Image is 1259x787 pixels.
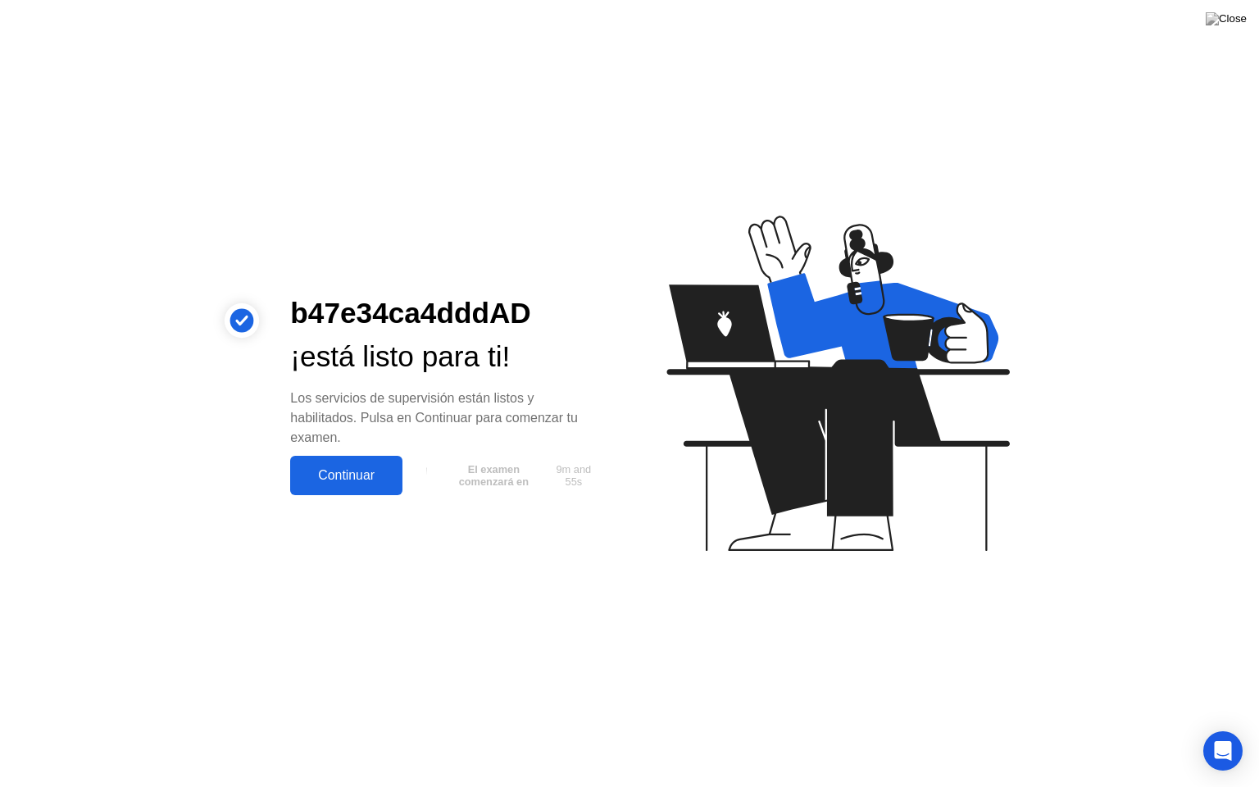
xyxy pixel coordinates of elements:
[290,335,603,379] div: ¡está listo para ti!
[550,463,598,488] span: 9m and 55s
[295,468,398,483] div: Continuar
[411,460,603,491] button: El examen comenzará en9m and 55s
[290,456,402,495] button: Continuar
[290,292,603,335] div: b47e34ca4dddAD
[1203,731,1243,771] div: Open Intercom Messenger
[290,389,603,448] div: Los servicios de supervisión están listos y habilitados. Pulsa en Continuar para comenzar tu examen.
[1206,12,1247,25] img: Close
